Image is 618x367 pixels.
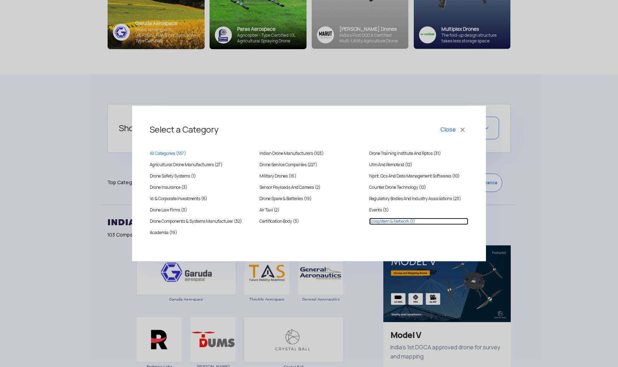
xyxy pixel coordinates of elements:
[150,184,249,191] a: Drone Insurance (3)
[150,161,249,168] a: Agricultural Drone Manufacturers (27)
[259,218,359,225] a: Certification Body (3)
[259,161,359,168] a: Drone Service Companies (227)
[439,124,468,136] button: Close
[259,173,359,180] a: Military Drones (16)
[259,206,359,214] a: Air Taxi (2)
[150,173,249,180] a: Drone Safety Systems (1)
[369,195,468,202] a: Regulatory Bodies And Industry Associations (23)
[150,229,249,236] a: Academia (19)
[369,173,468,180] a: Npnt, Gcs And Data Management Softwares (10)
[369,206,468,214] a: Events (3)
[150,195,249,202] a: Vc & Corporate Investments (8)
[369,218,468,225] a: Ecosystem & Network (1)
[369,161,468,168] a: Utm And Remote Id (12)
[369,184,468,191] a: Counter Drone Technology (12)
[178,151,184,156] span: 557
[259,195,359,202] a: Drone Spare & Batteries (19)
[150,218,249,225] a: Drone Components & Systems Manufacturer (32)
[369,150,468,157] a: Drone Training Institute And Rptos (31)
[150,118,468,141] h3: Select a Category
[150,206,249,214] a: Drone Law Firms (3)
[259,184,359,191] a: Sensor Payloads And Camera (2)
[259,150,359,157] a: Indian Drone Manufacturers (103)
[150,150,249,157] a: All Categories (557)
